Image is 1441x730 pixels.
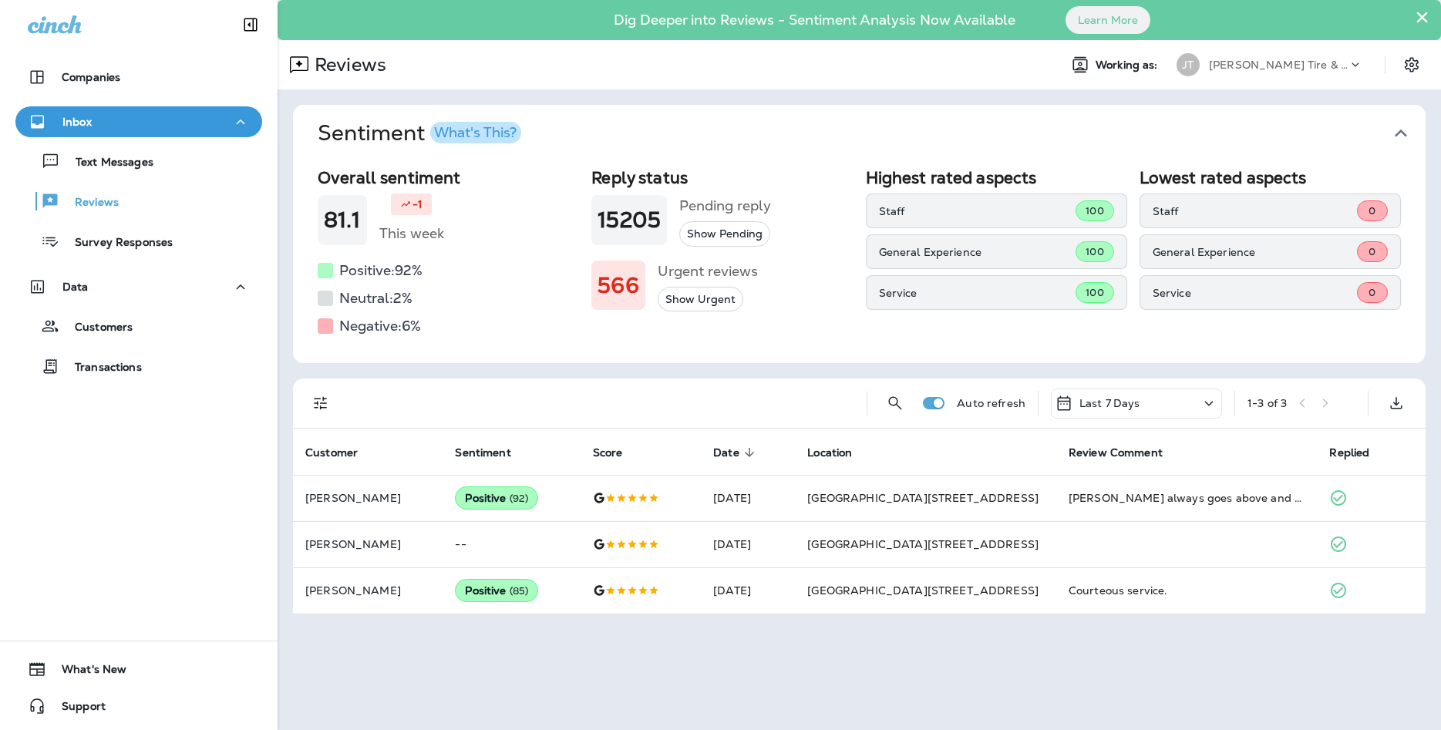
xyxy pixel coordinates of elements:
button: Transactions [15,350,262,382]
div: Shawn always goes above and beyond for his customers. He’s the reason we keep going back! [1069,490,1305,506]
p: Dig Deeper into Reviews - Sentiment Analysis Now Available [569,18,1060,22]
h2: Reply status [591,168,853,187]
span: 0 [1369,204,1375,217]
button: Inbox [15,106,262,137]
span: Customer [305,446,358,459]
h5: Negative: 6 % [339,314,421,338]
button: Text Messages [15,145,262,177]
span: [GEOGRAPHIC_DATA][STREET_ADDRESS] [807,537,1039,551]
span: [GEOGRAPHIC_DATA][STREET_ADDRESS] [807,491,1039,505]
h1: Sentiment [318,120,521,146]
p: [PERSON_NAME] [305,584,430,597]
span: Location [807,446,872,459]
span: Working as: [1096,59,1161,72]
h1: 566 [598,273,638,298]
button: Learn More [1066,6,1150,34]
span: 0 [1369,286,1375,299]
button: Companies [15,62,262,93]
td: [DATE] [701,521,795,567]
span: Replied [1329,446,1389,459]
span: ( 85 ) [510,584,529,597]
span: 100 [1086,204,1103,217]
h5: Neutral: 2 % [339,286,412,311]
div: 1 - 3 of 3 [1247,397,1287,409]
span: 100 [1086,286,1103,299]
td: [DATE] [701,475,795,521]
button: Data [15,271,262,302]
span: Replied [1329,446,1369,459]
span: Score [593,446,623,459]
p: General Experience [879,246,1076,258]
span: Location [807,446,852,459]
span: Score [593,446,643,459]
button: Show Urgent [658,287,743,312]
span: Sentiment [455,446,510,459]
h1: 15205 [598,207,661,233]
button: Close [1415,5,1429,29]
h5: This week [379,221,444,246]
p: Service [879,287,1076,299]
span: ( 92 ) [510,492,529,505]
button: What's New [15,654,262,685]
p: Survey Responses [59,236,173,251]
p: [PERSON_NAME] [305,538,430,550]
h5: Urgent reviews [658,259,758,284]
span: 0 [1369,245,1375,258]
h5: Pending reply [679,193,771,218]
p: Service [1153,287,1357,299]
h2: Highest rated aspects [866,168,1127,187]
p: Inbox [62,116,92,128]
p: Last 7 Days [1079,397,1140,409]
p: -1 [412,197,423,212]
p: Auto refresh [957,397,1025,409]
h5: Positive: 92 % [339,258,423,283]
div: Positive [455,579,538,602]
div: JT [1177,53,1200,76]
p: Data [62,281,89,293]
span: Review Comment [1069,446,1183,459]
p: Reviews [59,196,119,210]
p: Companies [62,71,120,83]
button: Reviews [15,185,262,217]
span: Customer [305,446,378,459]
p: [PERSON_NAME] Tire & Auto [1209,59,1348,71]
p: Customers [59,321,133,335]
button: Filters [305,388,336,419]
h2: Lowest rated aspects [1140,168,1401,187]
button: Collapse Sidebar [229,9,272,40]
span: 100 [1086,245,1103,258]
button: Customers [15,310,262,342]
button: Survey Responses [15,225,262,257]
button: Settings [1398,51,1426,79]
p: Transactions [59,361,142,375]
p: Staff [1153,205,1357,217]
p: Reviews [308,53,386,76]
button: Support [15,691,262,722]
div: SentimentWhat's This? [293,162,1426,363]
button: Search Reviews [880,388,911,419]
span: Sentiment [455,446,530,459]
button: Export as CSV [1381,388,1412,419]
span: What's New [46,663,126,681]
span: Support [46,700,106,718]
div: Positive [455,486,538,510]
td: -- [443,521,580,567]
span: Review Comment [1069,446,1163,459]
button: Show Pending [679,221,770,247]
div: What's This? [434,126,517,140]
p: General Experience [1153,246,1357,258]
button: SentimentWhat's This? [305,105,1438,162]
span: [GEOGRAPHIC_DATA][STREET_ADDRESS] [807,584,1039,597]
div: Courteous service. [1069,583,1305,598]
p: Staff [879,205,1076,217]
p: Text Messages [60,156,153,170]
button: What's This? [430,122,521,143]
h2: Overall sentiment [318,168,579,187]
span: Date [713,446,739,459]
td: [DATE] [701,567,795,614]
span: Date [713,446,759,459]
h1: 81.1 [324,207,361,233]
p: [PERSON_NAME] [305,492,430,504]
